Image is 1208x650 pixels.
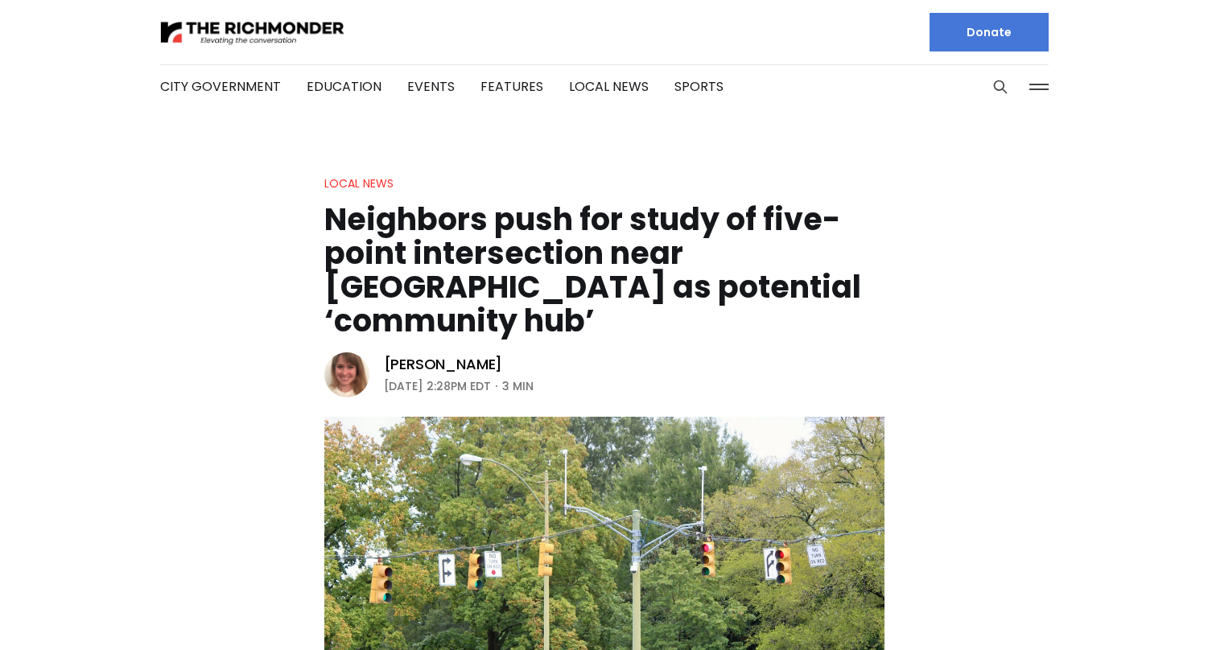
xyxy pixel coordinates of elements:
[1072,571,1208,650] iframe: portal-trigger
[480,77,543,96] a: Features
[930,13,1049,51] a: Donate
[324,352,369,397] img: Sarah Vogelsong
[324,175,394,191] a: Local News
[324,203,884,338] h1: Neighbors push for study of five-point intersection near [GEOGRAPHIC_DATA] as potential ‘communit...
[307,77,381,96] a: Education
[160,19,345,47] img: The Richmonder
[407,77,455,96] a: Events
[988,75,1012,99] button: Search this site
[569,77,649,96] a: Local News
[384,355,503,374] a: [PERSON_NAME]
[502,376,534,396] span: 3 min
[160,77,281,96] a: City Government
[674,77,724,96] a: Sports
[384,376,491,396] time: [DATE] 2:28PM EDT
